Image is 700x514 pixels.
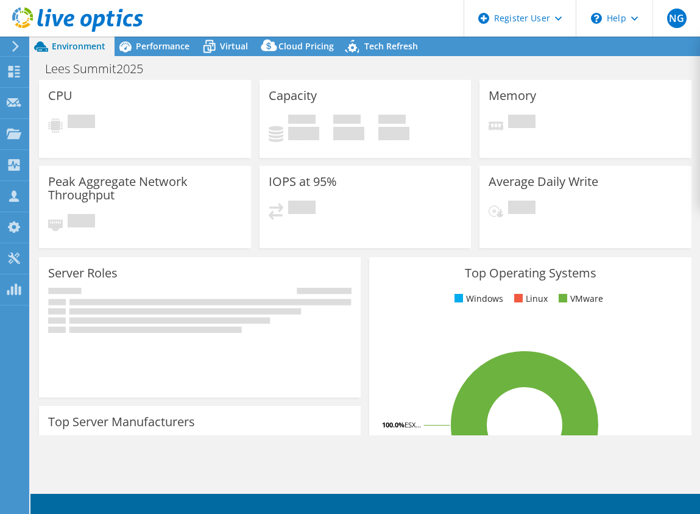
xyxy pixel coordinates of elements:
span: NG [667,9,687,28]
h3: Peak Aggregate Network Throughput [48,175,242,202]
h3: Capacity [269,89,317,102]
li: VMware [556,292,603,305]
span: Pending [68,214,95,230]
h3: Server Roles [48,266,118,280]
span: Used [288,115,316,127]
h3: Top Server Manufacturers [48,415,195,429]
span: Virtual [220,40,248,52]
span: Total [378,115,406,127]
tspan: 100.0% [382,420,405,429]
h3: Top Operating Systems [378,266,682,280]
li: Windows [451,292,503,305]
h4: 0 GiB [288,127,319,140]
span: Environment [52,40,105,52]
span: Pending [508,201,536,217]
span: Pending [508,115,536,131]
span: Pending [68,115,95,131]
svg: \n [591,13,602,24]
h3: CPU [48,89,72,102]
span: Free [333,115,361,127]
h1: Lees Summit2025 [40,62,162,76]
span: Tech Refresh [364,40,418,52]
h3: Memory [489,89,536,102]
tspan: ESX... [405,420,421,429]
h4: 0 GiB [378,127,409,140]
h3: IOPS at 95% [269,175,337,188]
h3: Average Daily Write [489,175,598,188]
span: Performance [136,40,189,52]
span: Pending [288,201,316,217]
h4: 0 GiB [333,127,364,140]
span: Cloud Pricing [278,40,334,52]
li: Linux [511,292,548,305]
